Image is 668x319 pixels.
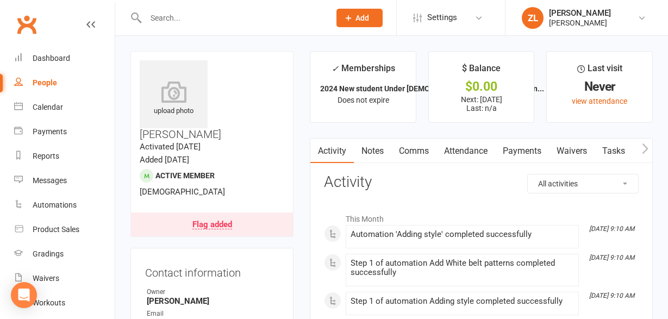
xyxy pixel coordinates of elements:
[33,152,59,160] div: Reports
[33,127,67,136] div: Payments
[145,262,279,279] h3: Contact information
[439,81,525,92] div: $0.00
[14,95,115,120] a: Calendar
[14,46,115,71] a: Dashboard
[140,155,189,165] time: Added [DATE]
[140,142,201,152] time: Activated [DATE]
[391,139,436,164] a: Comms
[33,103,63,111] div: Calendar
[14,144,115,168] a: Reports
[439,95,525,112] p: Next: [DATE] Last: n/a
[33,225,79,234] div: Product Sales
[142,10,322,26] input: Search...
[549,8,611,18] div: [PERSON_NAME]
[589,292,634,299] i: [DATE] 9:10 AM
[13,11,40,38] a: Clubworx
[33,201,77,209] div: Automations
[572,97,627,105] a: view attendance
[351,259,574,277] div: Step 1 of automation Add White belt patterns completed successfully
[147,296,279,306] strong: [PERSON_NAME]
[192,221,232,229] div: Flag added
[155,171,215,180] span: Active member
[351,297,574,306] div: Step 1 of automation Adding style completed successfully
[33,78,57,87] div: People
[14,291,115,315] a: Workouts
[589,225,634,233] i: [DATE] 9:10 AM
[549,18,611,28] div: [PERSON_NAME]
[140,187,225,197] span: [DEMOGRAPHIC_DATA]
[589,254,634,261] i: [DATE] 9:10 AM
[14,217,115,242] a: Product Sales
[351,230,574,239] div: Automation 'Adding style' completed successfully
[140,81,208,117] div: upload photo
[354,139,391,164] a: Notes
[324,174,639,191] h3: Activity
[549,139,595,164] a: Waivers
[33,54,70,62] div: Dashboard
[436,139,495,164] a: Attendance
[595,139,633,164] a: Tasks
[577,61,622,81] div: Last visit
[140,60,284,140] h3: [PERSON_NAME]
[324,208,639,225] li: This Month
[33,274,59,283] div: Waivers
[427,5,457,30] span: Settings
[310,139,354,164] a: Activity
[147,287,279,297] div: Owner
[332,64,339,74] i: ✓
[332,61,395,82] div: Memberships
[33,176,67,185] div: Messages
[495,139,549,164] a: Payments
[14,168,115,193] a: Messages
[14,242,115,266] a: Gradings
[355,14,369,22] span: Add
[14,71,115,95] a: People
[147,309,279,319] div: Email
[338,96,389,104] span: Does not expire
[14,266,115,291] a: Waivers
[14,120,115,144] a: Payments
[11,282,37,308] div: Open Intercom Messenger
[33,298,65,307] div: Workouts
[33,249,64,258] div: Gradings
[336,9,383,27] button: Add
[320,84,544,93] strong: 2024 New student Under [DEMOGRAPHIC_DATA] Fortnightly On...
[557,81,642,92] div: Never
[14,193,115,217] a: Automations
[462,61,501,81] div: $ Balance
[522,7,544,29] div: ZL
